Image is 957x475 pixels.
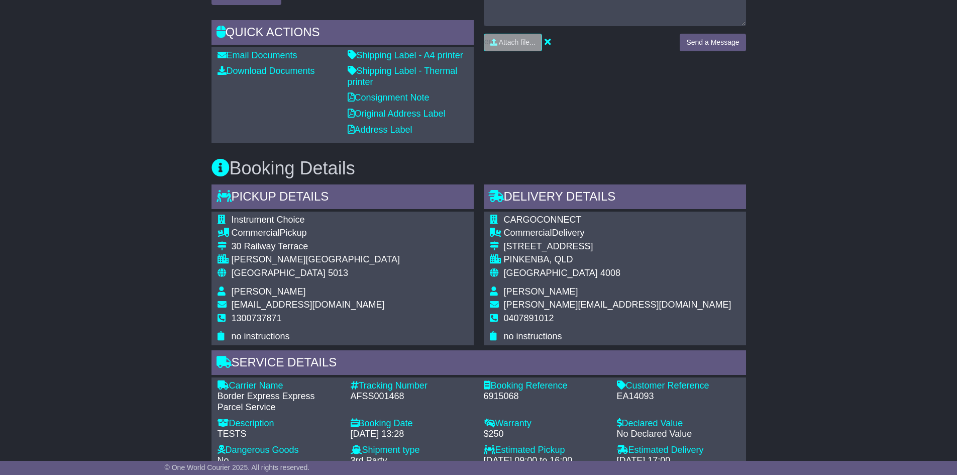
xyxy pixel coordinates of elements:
[348,125,412,135] a: Address Label
[232,313,282,323] span: 1300737871
[218,50,297,60] a: Email Documents
[504,300,731,310] span: [PERSON_NAME][EMAIL_ADDRESS][DOMAIN_NAME]
[504,241,731,252] div: [STREET_ADDRESS]
[484,184,746,212] div: Delivery Details
[218,455,229,465] span: No
[617,445,740,456] div: Estimated Delivery
[504,228,552,238] span: Commercial
[351,445,474,456] div: Shipment type
[165,463,310,471] span: © One World Courier 2025. All rights reserved.
[211,20,474,47] div: Quick Actions
[348,50,463,60] a: Shipping Label - A4 printer
[218,381,341,392] div: Carrier Name
[484,455,607,466] div: [DATE] 09:00 to 16:00
[232,268,326,278] span: [GEOGRAPHIC_DATA]
[617,391,740,402] div: EA14093
[351,418,474,429] div: Booking Date
[617,455,740,466] div: [DATE] 17:00
[351,429,474,440] div: [DATE] 13:28
[218,391,341,413] div: Border Express Express Parcel Service
[680,34,746,51] button: Send a Message
[232,215,305,225] span: Instrument Choice
[328,268,348,278] span: 5013
[484,418,607,429] div: Warranty
[504,331,562,341] span: no instructions
[348,92,430,103] a: Consignment Note
[218,429,341,440] div: TESTS
[617,429,740,440] div: No Declared Value
[504,313,554,323] span: 0407891012
[504,254,731,265] div: PINKENBA, QLD
[218,418,341,429] div: Description
[484,445,607,456] div: Estimated Pickup
[232,300,385,310] span: [EMAIL_ADDRESS][DOMAIN_NAME]
[211,158,746,178] h3: Booking Details
[504,215,582,225] span: CARGOCONNECT
[218,445,341,456] div: Dangerous Goods
[484,429,607,440] div: $250
[218,66,315,76] a: Download Documents
[617,381,740,392] div: Customer Reference
[504,287,578,297] span: [PERSON_NAME]
[232,287,306,297] span: [PERSON_NAME]
[484,391,607,402] div: 6915068
[351,381,474,392] div: Tracking Number
[348,109,446,119] a: Original Address Label
[484,381,607,392] div: Booking Reference
[504,268,598,278] span: [GEOGRAPHIC_DATA]
[232,241,400,252] div: 30 Railway Terrace
[348,66,458,87] a: Shipping Label - Thermal printer
[232,228,400,239] div: Pickup
[211,350,746,377] div: Service Details
[211,184,474,212] div: Pickup Details
[351,455,387,465] span: 3rd Party
[600,268,620,278] span: 4008
[232,228,280,238] span: Commercial
[617,418,740,429] div: Declared Value
[351,391,474,402] div: AFSS001468
[232,254,400,265] div: [PERSON_NAME][GEOGRAPHIC_DATA]
[232,331,290,341] span: no instructions
[504,228,731,239] div: Delivery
